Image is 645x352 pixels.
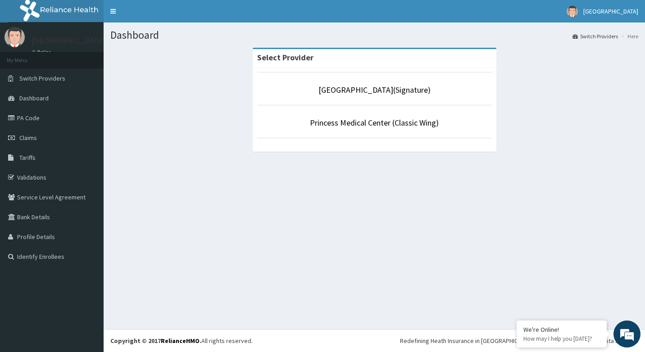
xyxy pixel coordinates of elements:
a: Online [32,49,53,55]
span: [GEOGRAPHIC_DATA] [583,7,638,15]
a: [GEOGRAPHIC_DATA](Signature) [318,85,431,95]
img: User Image [567,6,578,17]
span: Claims [19,134,37,142]
footer: All rights reserved. [104,329,645,352]
strong: Copyright © 2017 . [110,337,201,345]
a: Switch Providers [572,32,618,40]
li: Here [619,32,638,40]
h1: Dashboard [110,29,638,41]
p: [GEOGRAPHIC_DATA] [32,36,106,45]
span: Dashboard [19,94,49,102]
a: Princess Medical Center (Classic Wing) [310,117,439,128]
a: RelianceHMO [161,337,200,345]
div: We're Online! [523,325,600,334]
strong: Select Provider [257,52,313,63]
p: How may I help you today? [523,335,600,343]
span: Switch Providers [19,74,65,82]
div: Redefining Heath Insurance in [GEOGRAPHIC_DATA] using Telemedicine and Data Science! [400,336,638,345]
span: Tariffs [19,153,36,162]
img: User Image [5,27,25,47]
